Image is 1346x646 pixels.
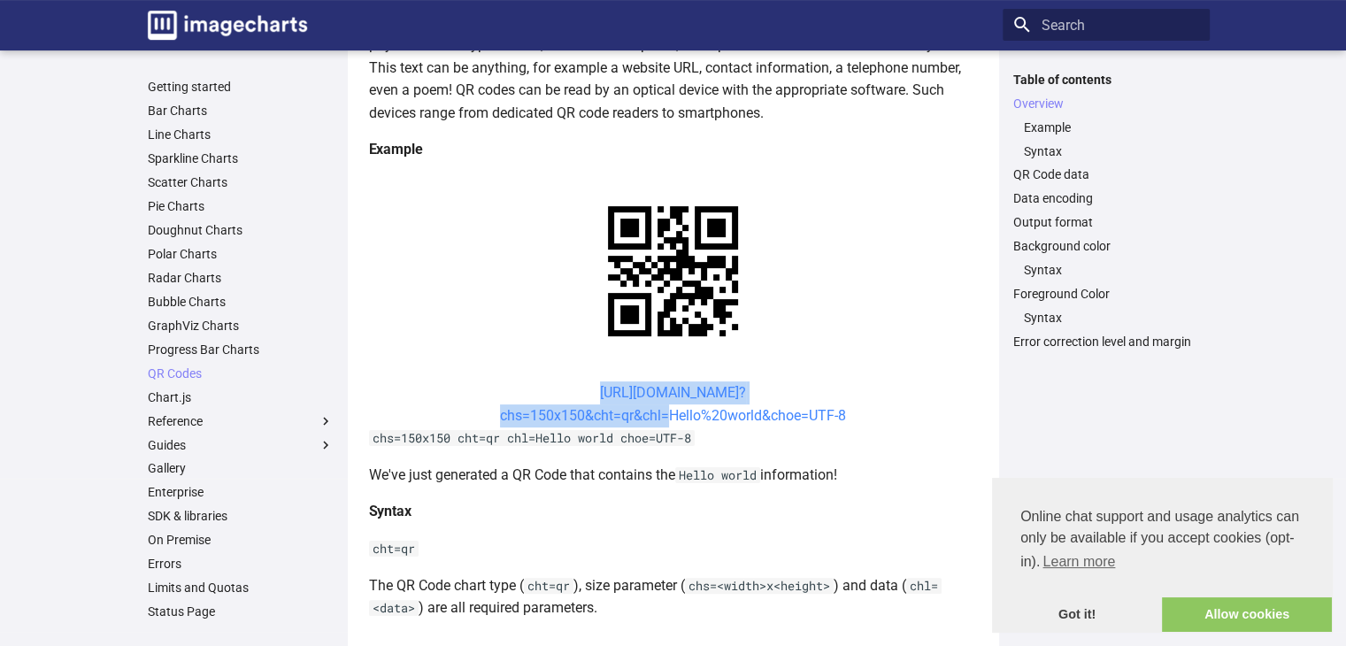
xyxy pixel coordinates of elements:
h4: Syntax [369,500,978,523]
a: Error correction level and margin [1013,334,1199,350]
code: Hello world [675,467,760,483]
p: We've just generated a QR Code that contains the information! [369,464,978,487]
a: Progress Bar Charts [148,342,334,358]
nav: Overview [1013,119,1199,159]
a: Image-Charts documentation [141,4,314,47]
a: Output format [1013,214,1199,230]
a: dismiss cookie message [992,597,1162,633]
a: QR Code data [1013,166,1199,182]
code: chs=150x150 cht=qr chl=Hello world choe=UTF-8 [369,430,695,446]
label: Table of contents [1003,72,1210,88]
a: Background color [1013,238,1199,254]
a: Line Charts [148,127,334,142]
input: Search [1003,9,1210,41]
a: Getting started [148,79,334,95]
a: Radar Charts [148,270,334,286]
a: On Premise [148,532,334,548]
span: Online chat support and usage analytics can only be available if you accept cookies (opt-in). [1020,506,1304,575]
label: Reference [148,413,334,429]
nav: Background color [1013,262,1199,278]
p: The QR Code chart type ( ), size parameter ( ) and data ( ) are all required parameters. [369,574,978,619]
code: cht=qr [524,578,573,594]
a: Limits and Quotas [148,580,334,596]
a: Pie Charts [148,198,334,214]
div: cookieconsent [992,478,1332,632]
a: Example [1024,119,1199,135]
a: Overview [1013,96,1199,112]
a: [URL][DOMAIN_NAME]?chs=150x150&cht=qr&chl=Hello%20world&choe=UTF-8 [500,384,846,424]
p: QR codes are a popular type of two-dimensional barcode. They are also known as hardlinks or physi... [369,11,978,124]
a: Syntax [1024,262,1199,278]
a: QR Codes [148,365,334,381]
a: Data encoding [1013,190,1199,206]
code: cht=qr [369,541,419,557]
code: chs=<width>x<height> [685,578,834,594]
a: Enterprise [148,484,334,500]
nav: Table of contents [1003,72,1210,350]
h4: Example [369,138,978,161]
a: Status Page [148,604,334,619]
a: SDK & libraries [148,508,334,524]
nav: Foreground Color [1013,310,1199,326]
a: Foreground Color [1013,286,1199,302]
a: learn more about cookies [1040,549,1118,575]
img: chart [577,175,769,367]
a: Syntax [1024,143,1199,159]
a: Scatter Charts [148,174,334,190]
a: Chart.js [148,389,334,405]
a: Doughnut Charts [148,222,334,238]
a: Errors [148,556,334,572]
a: Syntax [1024,310,1199,326]
a: Bubble Charts [148,294,334,310]
a: Polar Charts [148,246,334,262]
a: allow cookies [1162,597,1332,633]
a: GraphViz Charts [148,318,334,334]
a: Bar Charts [148,103,334,119]
a: Sparkline Charts [148,150,334,166]
img: logo [148,11,307,40]
label: Guides [148,437,334,453]
a: Gallery [148,460,334,476]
